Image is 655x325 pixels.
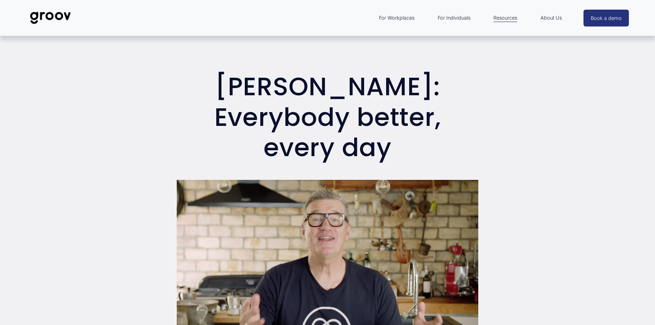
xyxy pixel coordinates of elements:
[379,13,414,22] span: For Workplaces
[493,13,517,22] span: Resources
[26,7,75,29] img: Groov | Unlock Human Potential at Work and in Life
[375,10,418,26] a: folder dropdown
[434,10,474,26] a: For Individuals
[490,10,521,26] a: folder dropdown
[583,10,629,26] a: Book a demo
[537,10,565,26] a: About Us
[177,72,478,163] h1: [PERSON_NAME]: Everybody better, every day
